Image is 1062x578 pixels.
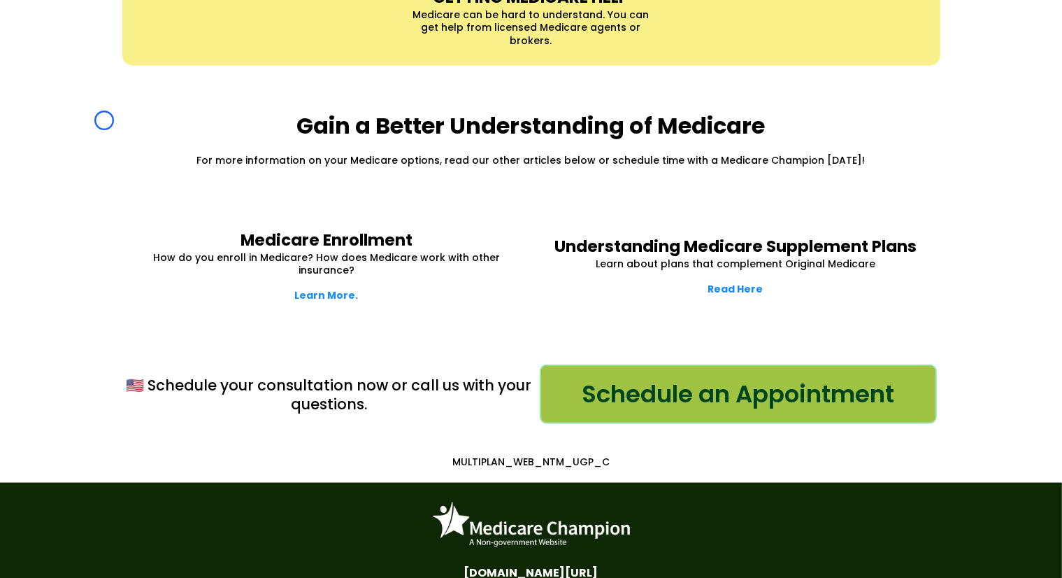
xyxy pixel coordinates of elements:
[297,110,766,141] strong: Gain a Better Understanding of Medicare
[126,376,533,414] p: 🇺🇸 Schedule your consultation now or call us with your questions.
[582,376,894,412] span: Schedule an Appointment
[554,235,917,258] strong: Understanding Medicare Supplement Plans
[126,154,937,167] p: For more information on your Medicare options, read our other articles below or schedule time wit...
[412,8,650,47] p: Medicare can be hard to understand. You can get help from licensed Medicare agents or brokers.
[540,365,937,424] a: Schedule an Appointment
[708,282,763,296] a: Read Here
[140,251,514,276] p: How do you enroll in Medicare? How does Medicare work with other insurance?
[129,456,933,468] p: MULTIPLAN_WEB_NTM_UGP_C
[549,258,923,270] p: Learn about plans that complement Original Medicare
[241,229,412,251] strong: Medicare Enrollment
[295,288,359,302] a: Learn More.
